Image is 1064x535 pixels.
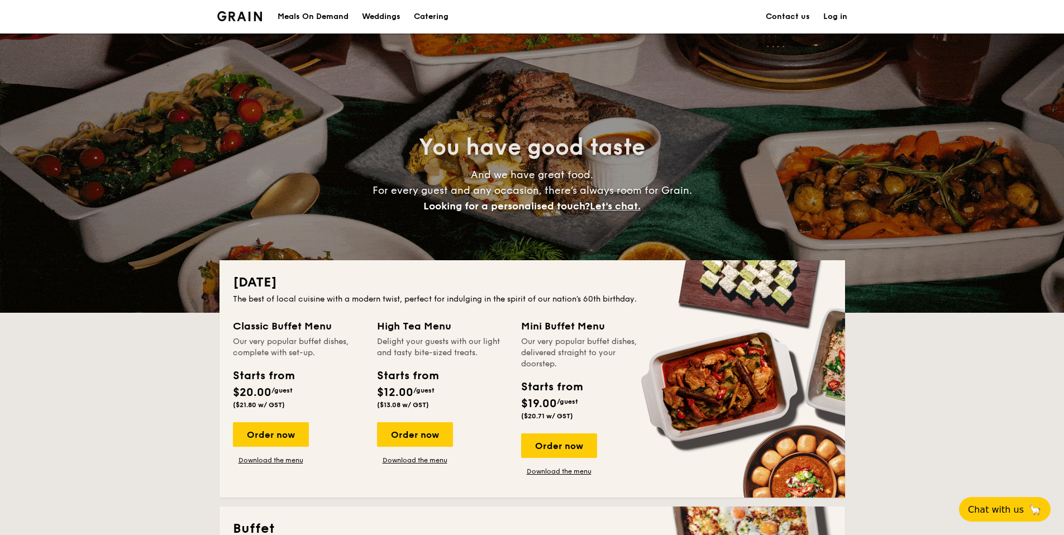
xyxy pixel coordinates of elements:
[233,422,309,447] div: Order now
[521,412,573,420] span: ($20.71 w/ GST)
[377,401,429,409] span: ($13.08 w/ GST)
[557,398,578,405] span: /guest
[233,294,832,305] div: The best of local cuisine with a modern twist, perfect for indulging in the spirit of our nation’...
[521,397,557,410] span: $19.00
[590,200,641,212] span: Let's chat.
[968,504,1024,515] span: Chat with us
[233,386,271,399] span: $20.00
[233,367,294,384] div: Starts from
[377,456,453,465] a: Download the menu
[377,367,438,384] div: Starts from
[377,386,413,399] span: $12.00
[521,318,652,334] div: Mini Buffet Menu
[377,318,508,334] div: High Tea Menu
[521,336,652,370] div: Our very popular buffet dishes, delivered straight to your doorstep.
[413,386,435,394] span: /guest
[217,11,263,21] a: Logotype
[233,401,285,409] span: ($21.80 w/ GST)
[521,467,597,476] a: Download the menu
[233,336,364,359] div: Our very popular buffet dishes, complete with set-up.
[271,386,293,394] span: /guest
[217,11,263,21] img: Grain
[521,433,597,458] div: Order now
[233,456,309,465] a: Download the menu
[377,336,508,359] div: Delight your guests with our light and tasty bite-sized treats.
[1028,503,1042,516] span: 🦙
[233,274,832,292] h2: [DATE]
[521,379,582,395] div: Starts from
[233,318,364,334] div: Classic Buffet Menu
[959,497,1051,522] button: Chat with us🦙
[377,422,453,447] div: Order now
